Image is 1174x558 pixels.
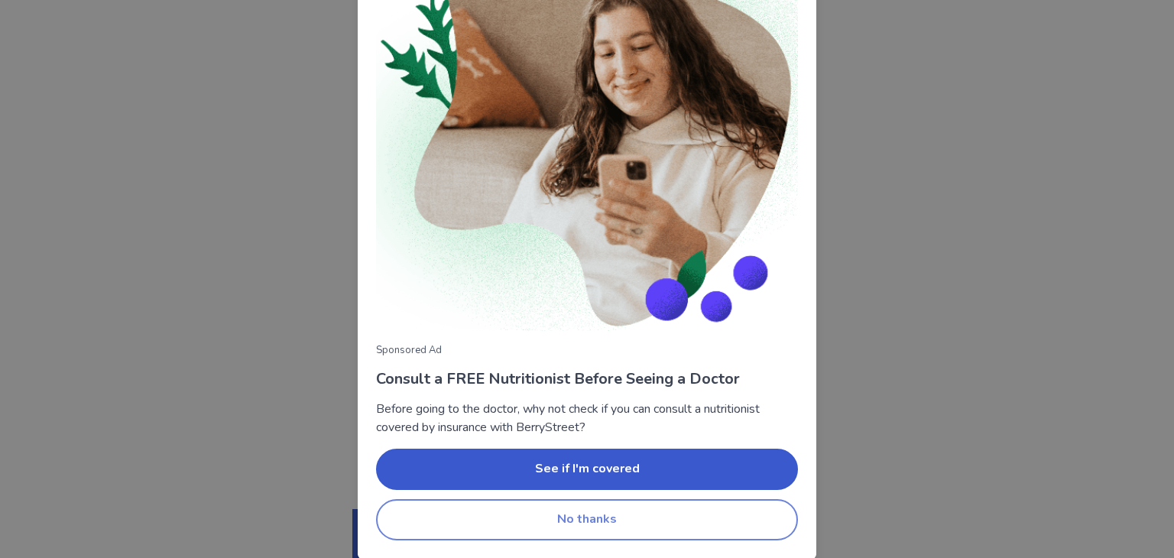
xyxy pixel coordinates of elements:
button: See if I'm covered [376,449,798,490]
p: Consult a FREE Nutritionist Before Seeing a Doctor [376,368,798,391]
p: Before going to the doctor, why not check if you can consult a nutritionist covered by insurance ... [376,400,798,436]
p: Sponsored Ad [376,343,798,358]
button: No thanks [376,499,798,540]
